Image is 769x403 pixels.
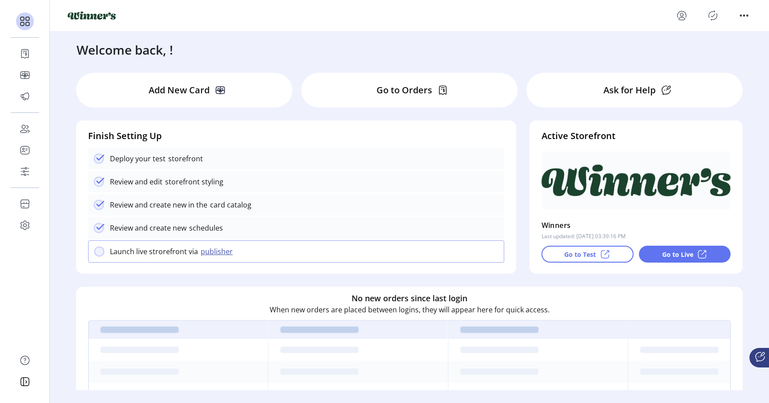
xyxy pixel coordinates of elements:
p: Deploy your test [110,153,166,164]
p: Winners [542,218,571,232]
h3: Welcome back, ! [77,40,173,59]
button: menu [675,8,689,23]
h6: No new orders since last login [352,292,467,304]
p: card catalog [207,200,251,210]
button: menu [737,8,751,23]
p: storefront [166,153,203,164]
p: Ask for Help [603,84,656,97]
p: Add New Card [149,84,210,97]
h4: Active Storefront [542,129,731,143]
p: schedules [186,223,223,233]
p: Go to Orders [376,84,432,97]
button: Publisher Panel [706,8,720,23]
p: Last updated: [DATE] 03:39:16 PM [542,232,626,240]
p: Go to Test [564,250,596,259]
p: Review and create new [110,223,186,233]
p: Review and edit [110,176,162,187]
h4: Finish Setting Up [88,129,504,143]
p: Go to Live [662,250,693,259]
p: When new orders are placed between logins, they will appear here for quick access. [270,304,550,315]
button: publisher [198,246,238,257]
p: Launch live strorefront via [110,246,198,257]
p: storefront styling [162,176,223,187]
p: Review and create new in the [110,200,207,210]
img: logo [68,12,116,20]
